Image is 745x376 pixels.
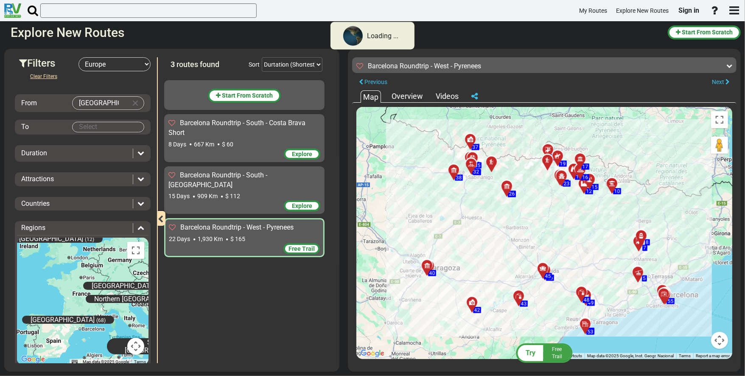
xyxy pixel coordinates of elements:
button: Drag Pegman onto the map to open Street View [711,137,728,154]
button: Keyboard shortcuts [72,359,78,365]
button: Next [705,76,737,88]
div: Barcelona Roundtrip - South - [GEOGRAPHIC_DATA] 15 Days 909 Km $ 112 Explore [164,166,325,214]
button: Clear Filters [23,71,64,81]
div: Map [361,90,381,103]
a: Terms (opens in new tab) [679,354,691,358]
span: 48 [584,297,590,303]
span: 5 [643,275,646,281]
span: Start From Scratch [682,29,733,36]
a: Explore New Routes [612,3,672,19]
span: 19 [560,160,566,166]
span: 13 [576,174,582,180]
div: Free Trail [283,243,320,254]
span: Explore [292,151,312,157]
input: Select [73,122,144,132]
input: Select [73,97,127,109]
span: [GEOGRAPHIC_DATA] [31,316,95,324]
div: Explore [284,200,320,211]
span: 22 Days [169,236,190,242]
a: Open this area in Google Maps (opens a new window) [358,348,387,359]
span: 40 [429,270,435,276]
span: 32 [473,168,479,174]
span: 909 Km [197,193,218,199]
div: Overview [389,91,425,102]
a: Report a map error [696,354,730,358]
span: Countries [21,199,50,208]
span: 12 [586,188,592,194]
sapn: Barcelona Roundtrip - West - Pyrenees [368,62,481,70]
span: Free Trail [288,245,315,252]
span: (12) [85,237,94,243]
span: 37 [473,144,479,150]
span: 45 [545,273,551,279]
span: 10 [614,188,620,194]
img: RvPlanetLogo.png [4,3,21,18]
span: 667 Km [194,141,214,148]
span: 7 [644,245,647,251]
div: Sort [249,60,260,69]
button: Map camera controls [711,332,728,349]
span: 46 [547,275,553,281]
a: Sign in [675,2,703,20]
span: 49 [588,300,594,306]
span: 42 [474,307,480,313]
a: My Routes [575,3,611,19]
span: 3 [171,60,175,69]
button: Start From Scratch [668,25,741,39]
span: Free Trail [552,346,562,359]
div: Barcelona Roundtrip - West - Pyrenees 22 Days 1,930 Km $ 165 Free Trail [164,218,325,257]
span: Attractions [21,175,54,183]
span: Southern [GEOGRAPHIC_DATA] [125,338,189,354]
h2: Explore New Routes [11,25,661,39]
span: 43 [521,300,527,306]
span: Map data ©2025 Google, Inst. Geogr. Nacional [587,354,674,358]
div: Videos [434,91,461,102]
span: Duration [21,149,47,157]
span: Try [526,349,535,357]
span: Barcelona Roundtrip - South - Costa Brava Short [168,119,305,137]
span: 1,930 Km [198,236,223,242]
div: Duration [17,149,148,158]
a: Terms (opens in new tab) [134,359,146,364]
button: Previous [352,76,394,88]
span: Barcelona Roundtrip - South - [GEOGRAPHIC_DATA] [168,171,267,189]
span: 26 [509,191,515,196]
div: Explore [284,149,320,160]
span: 17 [583,163,588,169]
span: 16 [583,174,588,180]
span: 53 [588,328,594,334]
span: 15 Days [168,193,190,199]
span: To [21,123,29,131]
span: 8 Days [168,141,186,148]
span: Regions [21,224,45,232]
h3: Filters [19,58,78,69]
span: $ 165 [230,236,245,242]
span: 55 [668,298,674,304]
span: Map data ©2025 Google [83,359,129,364]
div: Attractions [17,174,148,184]
span: routes found [176,60,219,69]
div: Loading ... [367,31,398,41]
a: Open this area in Google Maps (opens a new window) [19,354,47,365]
span: [GEOGRAPHIC_DATA] [92,282,156,290]
span: Previous [364,79,387,85]
button: Clear Input [129,97,142,109]
span: $ 60 [222,141,233,148]
button: Start From Scratch [208,89,281,103]
div: Barcelona Roundtrip - South - Costa Brava Short 8 Days 667 Km $ 60 Explore [164,114,325,162]
span: Next [712,79,724,85]
span: 8 [646,239,649,245]
span: Barcelona Roundtrip - West - Pyrenees [180,223,294,231]
button: Try FreeTrail [514,343,575,363]
span: Explore [292,202,312,209]
button: Toggle fullscreen view [127,242,144,259]
span: (68) [96,318,106,324]
span: 23 [564,180,570,186]
span: My Routes [579,7,607,14]
span: 15 [592,184,598,190]
button: Toggle fullscreen view [711,111,728,128]
img: Google [358,348,387,359]
button: Map camera controls [127,338,144,355]
div: Regions [17,223,148,233]
span: 28 [509,191,515,197]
